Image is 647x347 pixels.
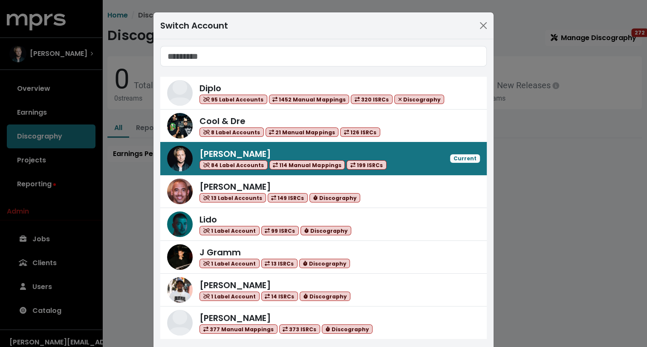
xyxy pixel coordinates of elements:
span: 1 Label Account [199,259,260,269]
a: J GrammJ Gramm 1 Label Account 13 ISRCs Discography [160,241,487,274]
img: Lex Luger [167,277,193,303]
span: 84 Label Accounts [199,160,268,170]
span: Cool & Dre [199,115,246,127]
span: 8 Label Accounts [199,127,264,137]
a: DiploDiplo 95 Label Accounts 1452 Manual Mappings 320 ISRCs Discography [160,77,487,110]
img: Cool & Dre [167,113,193,139]
span: Discography [300,292,350,301]
span: [PERSON_NAME] [199,279,271,291]
span: 1452 Manual Mappings [269,95,349,104]
span: 377 Manual Mappings [199,324,277,334]
span: J Gramm [199,246,241,258]
span: Discography [309,193,360,203]
span: Lido [199,214,217,226]
span: 149 ISRCs [268,193,308,203]
span: [PERSON_NAME] [199,181,271,193]
span: 1 Label Account [199,226,260,236]
a: Lex Luger[PERSON_NAME] 1 Label Account 14 ISRCs Discography [160,274,487,307]
span: 99 ISRCs [261,226,299,236]
span: 373 ISRCs [279,324,321,334]
img: Lido [167,211,193,237]
span: [PERSON_NAME] [199,312,271,324]
a: Cool & DreCool & Dre 8 Label Accounts 21 Manual Mappings 126 ISRCs [160,110,487,142]
img: J Gramm [167,244,193,270]
a: LidoLido 1 Label Account 99 ISRCs Discography [160,208,487,241]
img: Benny Blanco [167,310,193,335]
a: Benny Blanco[PERSON_NAME] 377 Manual Mappings 373 ISRCs Discography [160,307,487,339]
span: 1 Label Account [199,292,260,301]
a: Ryan Tedder[PERSON_NAME] 84 Label Accounts 114 Manual Mappings 199 ISRCsCurrent [160,142,487,175]
div: Switch Account [160,19,228,32]
span: 14 ISRCs [261,292,298,301]
img: Harvey Mason Jr [167,179,193,204]
span: 95 Label Accounts [199,95,267,104]
span: Discography [394,95,445,104]
button: Close [477,19,490,32]
span: 320 ISRCs [351,95,393,104]
span: 13 Label Accounts [199,193,266,203]
span: Discography [322,324,373,334]
span: Discography [300,226,351,236]
span: Diplo [199,82,221,94]
span: [PERSON_NAME] [199,148,271,160]
span: Discography [299,259,350,269]
span: 21 Manual Mappings [266,127,339,137]
img: Ryan Tedder [167,146,193,171]
span: 114 Manual Mappings [269,160,345,170]
span: 13 ISRCs [261,259,298,269]
img: Diplo [167,80,193,106]
a: Harvey Mason Jr[PERSON_NAME] 13 Label Accounts 149 ISRCs Discography [160,175,487,208]
input: Search accounts [160,46,487,67]
span: 126 ISRCs [340,127,380,137]
span: Current [450,154,480,163]
span: 199 ISRCs [347,160,387,170]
